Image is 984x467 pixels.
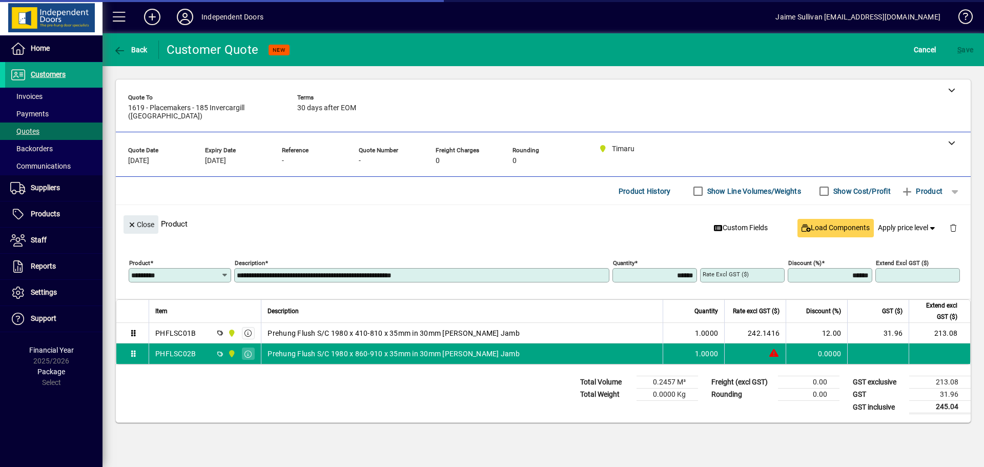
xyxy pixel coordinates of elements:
[775,9,940,25] div: Jaime Sullivan [EMAIL_ADDRESS][DOMAIN_NAME]
[914,42,936,58] span: Cancel
[5,175,102,201] a: Suppliers
[282,157,284,165] span: -
[155,349,196,359] div: PHFLSC02B
[5,105,102,123] a: Payments
[31,314,56,322] span: Support
[5,280,102,306] a: Settings
[705,186,801,196] label: Show Line Volumes/Weights
[136,8,169,26] button: Add
[128,157,149,165] span: [DATE]
[359,157,361,165] span: -
[848,389,909,401] td: GST
[31,44,50,52] span: Home
[268,349,520,359] span: Prehung Flush S/C 1980 x 860-910 x 35mm in 30mm [PERSON_NAME] Jamb
[848,376,909,389] td: GST exclusive
[637,376,698,389] td: 0.2457 M³
[225,328,237,339] span: Timaru
[31,236,47,244] span: Staff
[5,140,102,157] a: Backorders
[124,215,158,234] button: Close
[613,259,634,267] mat-label: Quantity
[848,401,909,414] td: GST inclusive
[575,389,637,401] td: Total Weight
[10,127,39,135] span: Quotes
[695,328,719,338] span: 1.0000
[955,40,976,59] button: Save
[201,9,263,25] div: Independent Doors
[37,368,65,376] span: Package
[706,376,778,389] td: Freight (excl GST)
[706,389,778,401] td: Rounding
[5,201,102,227] a: Products
[155,306,168,317] span: Item
[31,210,60,218] span: Products
[909,401,971,414] td: 245.04
[694,306,718,317] span: Quantity
[909,376,971,389] td: 213.08
[512,157,517,165] span: 0
[273,47,285,53] span: NEW
[896,182,948,200] button: Product
[882,306,903,317] span: GST ($)
[951,2,971,35] a: Knowledge Base
[10,145,53,153] span: Backorders
[10,110,49,118] span: Payments
[957,42,973,58] span: ave
[695,349,719,359] span: 1.0000
[10,92,43,100] span: Invoices
[941,215,966,240] button: Delete
[797,219,874,237] button: Load Components
[731,328,780,338] div: 242.1416
[5,254,102,279] a: Reports
[5,123,102,140] a: Quotes
[169,8,201,26] button: Profile
[733,306,780,317] span: Rate excl GST ($)
[619,183,671,199] span: Product History
[614,182,675,200] button: Product History
[909,323,970,343] td: 213.08
[847,323,909,343] td: 31.96
[874,219,941,237] button: Apply price level
[128,216,154,233] span: Close
[31,184,60,192] span: Suppliers
[10,162,71,170] span: Communications
[876,259,929,267] mat-label: Extend excl GST ($)
[436,157,440,165] span: 0
[121,219,161,229] app-page-header-button: Close
[806,306,841,317] span: Discount (%)
[802,222,870,233] span: Load Components
[703,271,749,278] mat-label: Rate excl GST ($)
[915,300,957,322] span: Extend excl GST ($)
[714,222,768,233] span: Custom Fields
[786,323,847,343] td: 12.00
[31,288,57,296] span: Settings
[575,376,637,389] td: Total Volume
[31,262,56,270] span: Reports
[235,259,265,267] mat-label: Description
[901,183,942,199] span: Product
[155,328,196,338] div: PHFLSC01B
[831,186,891,196] label: Show Cost/Profit
[297,104,356,112] span: 30 days after EOM
[5,306,102,332] a: Support
[225,348,237,359] span: Timaru
[205,157,226,165] span: [DATE]
[637,389,698,401] td: 0.0000 Kg
[31,70,66,78] span: Customers
[778,389,839,401] td: 0.00
[29,346,74,354] span: Financial Year
[788,259,822,267] mat-label: Discount (%)
[129,259,150,267] mat-label: Product
[786,343,847,364] td: 0.0000
[167,42,259,58] div: Customer Quote
[268,306,299,317] span: Description
[778,376,839,389] td: 0.00
[878,222,937,233] span: Apply price level
[5,228,102,253] a: Staff
[268,328,520,338] span: Prehung Flush S/C 1980 x 410-810 x 35mm in 30mm [PERSON_NAME] Jamb
[710,219,772,237] button: Custom Fields
[941,223,966,232] app-page-header-button: Delete
[111,40,150,59] button: Back
[5,157,102,175] a: Communications
[116,205,971,242] div: Product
